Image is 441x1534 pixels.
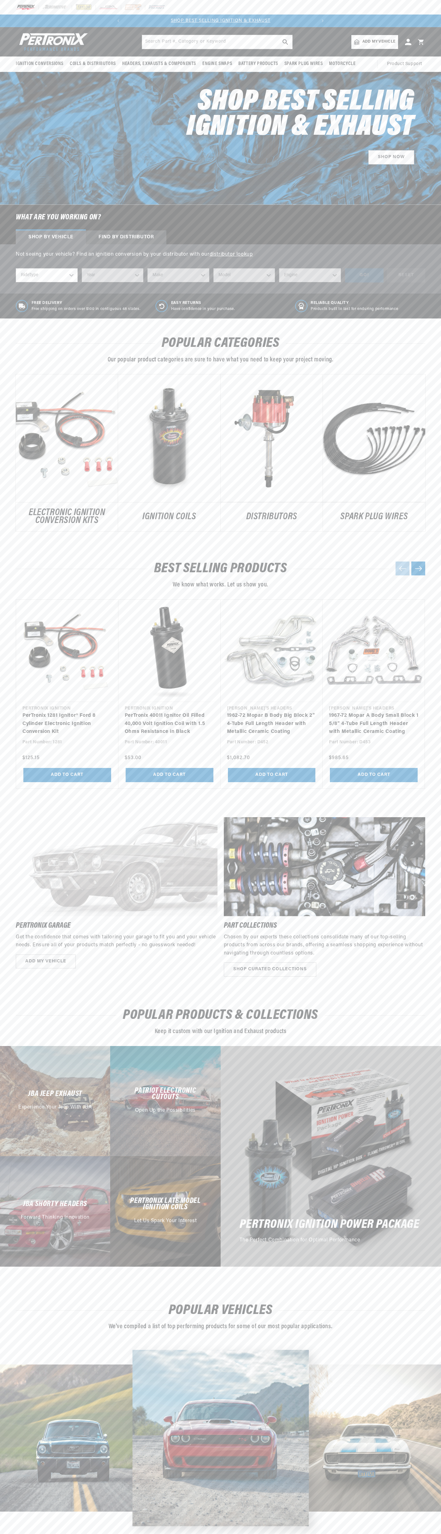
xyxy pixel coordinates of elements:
span: Spark Plug Wires [284,61,323,67]
p: Get the confidence that comes with tailoring your garage to fit you and your vehicle needs. Ensur... [16,933,218,949]
h2: Popular vehicles [16,1305,425,1317]
span: Battery Products [238,61,278,67]
select: Engine [279,268,341,282]
div: Shop by vehicle [16,230,86,244]
button: search button [278,35,292,49]
img: Pertronix [16,31,88,53]
a: ELECTRONIC IGNITION CONVERSION KITS [16,509,118,525]
a: ADD MY VEHICLE [16,954,76,969]
summary: Product Support [387,56,425,72]
h2: JBA Jeep Exhaust [28,1091,82,1097]
div: Find by Distributor [86,230,166,244]
summary: Motorcycle [326,56,359,71]
summary: Engine Swaps [199,56,235,71]
a: PerTronix 40011 Ignitor Oil Filled 40,000 Volt Ignition Coil with 1.5 Ohms Resistance in Black [125,712,214,736]
summary: Coils & Distributors [67,56,119,71]
h2: Popular Products & Collections [16,1009,425,1021]
h3: PART COLLECTIONS [224,923,426,930]
a: SHOP NOW [368,150,414,164]
a: PerTronix 1281 Ignitor® Ford 8 Cylinder Electronic Ignition Conversion Kit [22,712,112,736]
h2: POPULAR CATEGORIES [16,337,425,349]
a: 1962-72 Mopar B Body Big Block 2" 4-Tube Full Length Header with Metallic Ceramic Coating [227,712,317,736]
summary: Ignition Conversions [16,56,67,71]
summary: Headers, Exhausts & Components [119,56,199,71]
button: Add to cart [330,768,418,782]
a: 1967-72 Mopar A Body Small Block 1 5/8" 4-Tube Full Length Header with Metallic Ceramic Coating [329,712,419,736]
button: Next slide [411,562,425,575]
h2: Shop Best Selling Ignition & Exhaust [144,90,414,140]
summary: Spark Plug Wires [281,56,326,71]
a: BEST SELLING PRODUCTS [154,563,287,575]
button: Translation missing: en.sections.announcements.next_announcement [316,15,329,27]
h2: Patriot Electronic Cutouts [121,1088,209,1101]
div: Announcement [125,17,316,24]
p: Experience Your Jeep With JBA [18,1103,92,1112]
select: Make [147,268,209,282]
p: Open Up the Possibilities [135,1107,196,1115]
a: IGNITION COILS [118,513,220,521]
span: Add my vehicle [362,39,395,45]
select: Model [213,268,275,282]
p: Have confidence in your purchase. [171,306,235,312]
a: SHOP BEST SELLING IGNITION & EXHAUST [171,18,271,23]
span: Keep it custom with our Ignition and Exhaust products [155,1028,287,1035]
p: We know what works. Let us show you. [16,580,425,590]
p: Not seeing your vehicle? Find an ignition conversion by your distributor with our [16,251,425,259]
button: Previous slide [396,562,409,575]
span: RELIABLE QUALITY [311,300,398,306]
h2: PerTronix Ignition Power Package [240,1219,420,1230]
p: Products built to last for enduring performance [311,306,398,312]
a: SPARK PLUG WIRES [323,513,425,521]
p: Let Us Spark Your Interest [134,1217,197,1225]
select: Year [82,268,144,282]
select: RideType [16,268,78,282]
p: Forward Thinking Innovation [21,1214,90,1222]
span: Coils & Distributors [70,61,116,67]
button: Add to cart [126,768,213,782]
span: Engine Swaps [202,61,232,67]
p: The Perfect Combination for Optimal Performance [240,1236,360,1245]
span: Headers, Exhausts & Components [122,61,196,67]
h3: PERTRONIX GARAGE [16,923,218,930]
summary: Battery Products [235,56,281,71]
h2: PerTronix Late Model Ignition Coils [121,1198,209,1211]
button: Add to cart [23,768,111,782]
p: Chosen by our experts these collections consolidate many of our top-selling products from across ... [224,933,426,958]
span: Motorcycle [329,61,355,67]
span: Our popular product categories are sure to have what you need to keep your project moving. [108,357,334,363]
span: Easy Returns [171,300,235,306]
a: SHOP CURATED COLLECTIONS [224,962,316,977]
a: PerTronix Late Model Ignition Coils Let Us Spark Your Interest [110,1156,220,1266]
div: 1 of 2 [125,17,316,24]
a: distributor lookup [210,252,253,257]
p: We've compiled a list of top performing products for some of our most popular applications. [16,1322,425,1332]
span: Product Support [387,61,422,68]
a: Add my vehicle [351,35,398,49]
button: Translation missing: en.sections.announcements.previous_announcement [112,15,125,27]
button: Add to cart [228,768,316,782]
ul: Slider [16,599,425,789]
span: Ignition Conversions [16,61,63,67]
a: Patriot Electronic Cutouts Open Up the Possibilities [110,1046,220,1156]
span: Free Delivery [32,300,140,306]
p: Free shipping on orders over $100 in contiguous 48 states. [32,306,140,312]
a: DISTRIBUTORS [221,513,323,521]
input: Search Part #, Category or Keyword [142,35,292,49]
h2: JBA Shorty Headers [23,1201,87,1207]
